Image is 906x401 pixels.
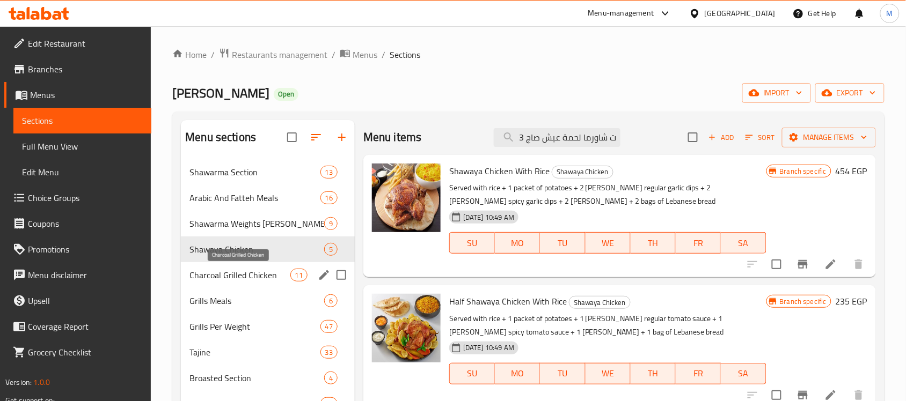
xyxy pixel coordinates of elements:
[824,258,837,271] a: Edit menu item
[4,185,151,211] a: Choice Groups
[4,236,151,262] a: Promotions
[189,294,324,307] div: Grills Meals
[303,124,329,150] span: Sort sections
[776,296,831,307] span: Branch specific
[324,217,338,230] div: items
[22,140,143,153] span: Full Menu View
[791,131,867,144] span: Manage items
[232,48,327,61] span: Restaurants management
[28,294,143,307] span: Upsell
[363,129,422,145] h2: Menu items
[499,366,536,381] span: MO
[4,211,151,236] a: Coupons
[782,128,876,147] button: Manage items
[320,320,338,333] div: items
[189,243,324,256] span: Shawaya Chicken
[332,48,335,61] li: /
[495,363,540,384] button: MO
[340,48,377,62] a: Menus
[324,294,338,307] div: items
[320,166,338,179] div: items
[189,166,320,179] div: Shawarma Section
[4,314,151,339] a: Coverage Report
[449,163,550,179] span: Shawaya Chicken With Rice
[28,37,143,50] span: Edit Restaurant
[325,219,337,229] span: 9
[540,232,585,254] button: TU
[181,236,355,262] div: Shawaya Chicken5
[454,235,491,251] span: SU
[635,235,671,251] span: TH
[13,133,151,159] a: Full Menu View
[390,48,420,61] span: Sections
[189,217,324,230] div: Shawarma Weights Per Kilo
[316,267,332,283] button: edit
[181,339,355,365] div: Tajine33
[635,366,671,381] span: TH
[815,83,885,103] button: export
[321,322,337,332] span: 47
[28,217,143,230] span: Coupons
[274,88,298,101] div: Open
[569,296,631,309] div: Shawaya Chicken
[631,232,676,254] button: TH
[372,294,441,362] img: Half Shawaya Chicken With Rice
[181,262,355,288] div: Charcoal Grilled Chicken11edit
[544,235,581,251] span: TU
[329,124,355,150] button: Add section
[181,314,355,339] div: Grills Per Weight47
[552,166,613,179] div: Shawaya Chicken
[211,48,215,61] li: /
[189,269,290,281] span: Charcoal Grilled Chicken
[189,217,324,230] span: Shawarma Weights [PERSON_NAME]
[325,373,337,383] span: 4
[739,129,782,146] span: Sort items
[494,128,620,147] input: search
[680,235,717,251] span: FR
[682,126,704,148] span: Select section
[189,191,320,204] span: Arabic And Fatteh Meals
[33,375,50,389] span: 1.0.0
[181,211,355,236] div: Shawarma Weights [PERSON_NAME]9
[325,296,337,306] span: 6
[4,339,151,365] a: Grocery Checklist
[28,346,143,359] span: Grocery Checklist
[569,296,630,309] span: Shawaya Chicken
[725,235,762,251] span: SA
[704,129,739,146] button: Add
[281,126,303,148] span: Select all sections
[721,232,766,254] button: SA
[321,167,337,177] span: 13
[219,48,327,62] a: Restaurants management
[4,56,151,82] a: Branches
[4,288,151,314] a: Upsell
[836,294,867,309] h6: 235 EGP
[185,129,256,145] h2: Menu sections
[449,293,567,309] span: Half Shawaya Chicken With Rice
[586,363,631,384] button: WE
[22,114,143,127] span: Sections
[181,159,355,185] div: Shawarma Section13
[680,366,717,381] span: FR
[836,164,867,179] h6: 454 EGP
[776,166,831,176] span: Branch specific
[189,320,320,333] span: Grills Per Weight
[846,251,872,277] button: delete
[751,86,802,100] span: import
[459,212,518,222] span: [DATE] 10:49 AM
[274,90,298,99] span: Open
[320,191,338,204] div: items
[499,235,536,251] span: MO
[28,269,143,281] span: Menu disclaimer
[449,312,766,339] p: Served with rice + 1 packet of potatoes + 1 [PERSON_NAME] regular tomato sauce + 1 [PERSON_NAME] ...
[172,48,207,61] a: Home
[372,164,441,232] img: Shawaya Chicken With Rice
[22,166,143,179] span: Edit Menu
[449,181,766,208] p: Served with rice + 1 packet of potatoes + 2 [PERSON_NAME] regular garlic dips + 2 [PERSON_NAME] s...
[721,363,766,384] button: SA
[449,232,495,254] button: SU
[4,82,151,108] a: Menus
[291,270,307,280] span: 11
[28,191,143,204] span: Choice Groups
